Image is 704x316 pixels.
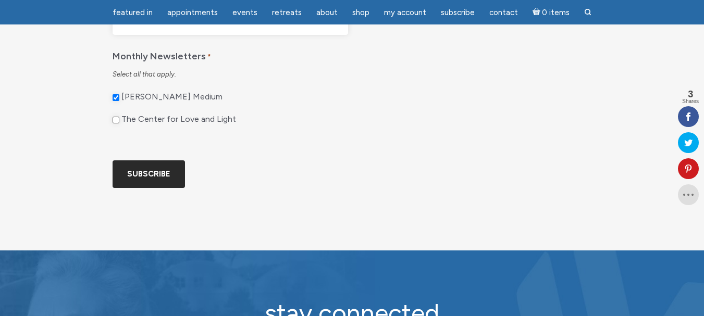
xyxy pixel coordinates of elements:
[483,3,524,23] a: Contact
[113,160,185,188] input: Subscribe
[384,8,426,17] span: My Account
[526,2,576,23] a: Cart0 items
[533,8,542,17] i: Cart
[232,8,257,17] span: Events
[161,3,224,23] a: Appointments
[113,70,592,79] div: Select all that apply.
[682,90,699,99] span: 3
[226,3,264,23] a: Events
[316,8,338,17] span: About
[542,9,570,17] span: 0 items
[352,8,369,17] span: Shop
[441,8,475,17] span: Subscribe
[346,3,376,23] a: Shop
[167,8,218,17] span: Appointments
[266,3,308,23] a: Retreats
[113,43,592,66] legend: Monthly Newsletters
[435,3,481,23] a: Subscribe
[121,92,223,103] label: [PERSON_NAME] Medium
[106,3,159,23] a: featured in
[121,114,236,125] label: The Center for Love and Light
[489,8,518,17] span: Contact
[272,8,302,17] span: Retreats
[378,3,433,23] a: My Account
[310,3,344,23] a: About
[113,8,153,17] span: featured in
[682,99,699,104] span: Shares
